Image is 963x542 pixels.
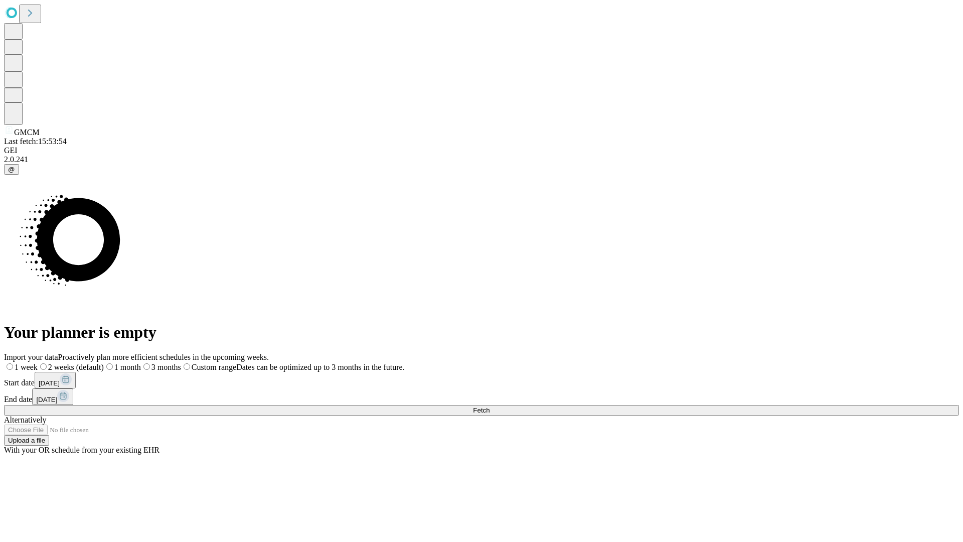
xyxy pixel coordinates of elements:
[114,363,141,371] span: 1 month
[4,137,67,146] span: Last fetch: 15:53:54
[4,164,19,175] button: @
[15,363,38,371] span: 1 week
[7,363,13,370] input: 1 week
[4,323,959,342] h1: Your planner is empty
[48,363,104,371] span: 2 weeks (default)
[4,146,959,155] div: GEI
[4,405,959,416] button: Fetch
[8,166,15,173] span: @
[4,435,49,446] button: Upload a file
[192,363,236,371] span: Custom range
[4,416,46,424] span: Alternatively
[40,363,47,370] input: 2 weeks (default)
[32,388,73,405] button: [DATE]
[4,353,58,361] span: Import your data
[184,363,190,370] input: Custom rangeDates can be optimized up to 3 months in the future.
[106,363,113,370] input: 1 month
[143,363,150,370] input: 3 months
[473,406,490,414] span: Fetch
[4,388,959,405] div: End date
[151,363,181,371] span: 3 months
[4,372,959,388] div: Start date
[35,372,76,388] button: [DATE]
[39,379,60,387] span: [DATE]
[4,446,159,454] span: With your OR schedule from your existing EHR
[236,363,404,371] span: Dates can be optimized up to 3 months in the future.
[58,353,269,361] span: Proactively plan more efficient schedules in the upcoming weeks.
[14,128,40,137] span: GMCM
[36,396,57,403] span: [DATE]
[4,155,959,164] div: 2.0.241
